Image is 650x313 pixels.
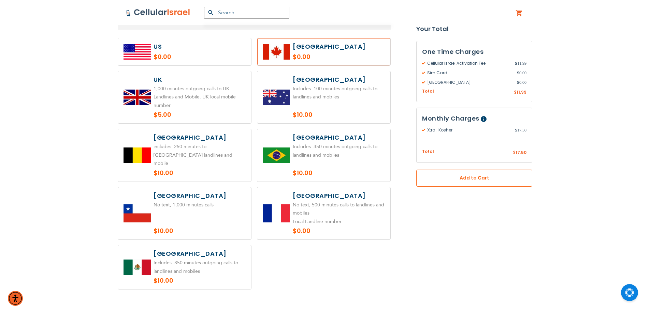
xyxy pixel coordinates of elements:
[422,127,515,134] span: Xtra : Kosher
[416,24,532,34] strong: Your Total
[422,88,434,95] span: Total
[422,149,434,155] span: Total
[516,150,526,156] span: 17.50
[515,60,526,66] span: 11.99
[416,170,532,187] button: Add to Cart
[515,60,517,66] span: $
[422,79,517,85] span: [GEOGRAPHIC_DATA]
[204,7,289,19] input: Search
[517,70,519,76] span: $
[481,116,487,122] span: Help
[514,90,517,96] span: $
[517,89,526,95] span: 11.99
[517,79,519,85] span: $
[517,70,526,76] span: 0.00
[8,291,23,306] div: Accessibility Menu
[422,70,517,76] span: Sim Card
[422,47,526,57] h3: One Time Charges
[515,127,517,134] span: $
[422,60,515,66] span: Cellular Israel Activation Fee
[515,127,526,134] span: 17.50
[126,9,190,17] img: Cellular Israel Logo
[513,150,516,156] span: $
[517,79,526,85] span: 0.00
[439,175,510,182] span: Add to Cart
[422,114,479,123] span: Monthly Charges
